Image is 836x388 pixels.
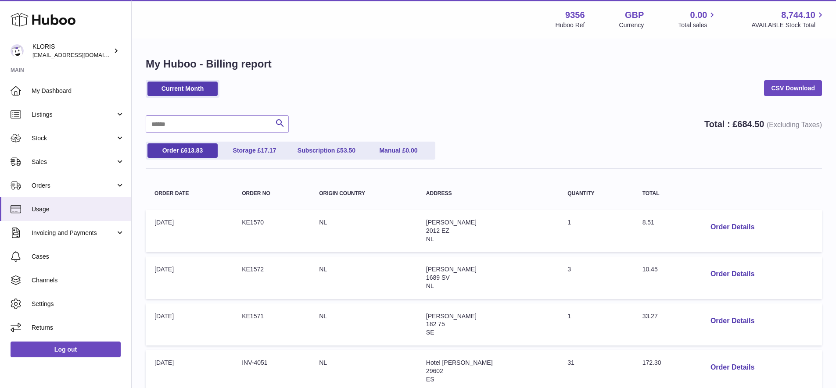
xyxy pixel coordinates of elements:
span: 684.50 [737,119,764,129]
strong: 9356 [565,9,585,21]
button: Order Details [703,359,761,377]
td: NL [310,303,417,346]
span: Channels [32,276,125,285]
span: ES [426,376,434,383]
span: 33.27 [642,313,658,320]
td: 3 [559,256,633,299]
strong: Total : £ [704,119,822,129]
td: [DATE] [146,210,233,252]
span: [PERSON_NAME] [426,219,477,226]
div: KLORIS [32,43,111,59]
span: Cases [32,253,125,261]
a: 0.00 Total sales [678,9,717,29]
button: Order Details [703,218,761,236]
span: Hotel [PERSON_NAME] [426,359,493,366]
a: Storage £17.17 [219,143,290,158]
a: Manual £0.00 [363,143,434,158]
span: [PERSON_NAME] [426,266,477,273]
span: Listings [32,110,115,119]
span: 0.00 [405,147,417,154]
span: AVAILABLE Stock Total [751,21,825,29]
span: 8,744.10 [781,9,815,21]
span: [EMAIL_ADDRESS][DOMAIN_NAME] [32,51,129,58]
span: (Excluding Taxes) [767,121,822,128]
span: Stock [32,134,115,142]
span: 613.83 [184,147,203,154]
span: 10.45 [642,266,658,273]
td: [DATE] [146,303,233,346]
h1: My Huboo - Billing report [146,57,822,71]
button: Order Details [703,265,761,283]
th: Quantity [559,182,633,205]
span: Settings [32,300,125,308]
span: Usage [32,205,125,214]
th: Address [417,182,559,205]
a: Order £613.83 [147,143,218,158]
span: 2012 EZ [426,227,449,234]
span: SE [426,329,434,336]
td: 1 [559,210,633,252]
button: Order Details [703,312,761,330]
span: Sales [32,158,115,166]
span: [PERSON_NAME] [426,313,477,320]
a: 8,744.10 AVAILABLE Stock Total [751,9,825,29]
td: KE1572 [233,256,310,299]
span: 182 75 [426,320,445,327]
span: 29602 [426,367,443,374]
span: Orders [32,182,115,190]
span: 1689 SV [426,274,450,281]
span: 172.30 [642,359,661,366]
td: KE1571 [233,303,310,346]
img: huboo@kloriscbd.com [11,44,24,57]
span: My Dashboard [32,87,125,95]
a: Subscription £53.50 [291,143,362,158]
span: 17.17 [261,147,276,154]
strong: GBP [625,9,644,21]
span: Invoicing and Payments [32,229,115,237]
a: CSV Download [764,80,822,96]
span: 8.51 [642,219,654,226]
span: NL [426,282,434,289]
div: Huboo Ref [556,21,585,29]
td: NL [310,256,417,299]
span: 53.50 [340,147,355,154]
th: Total [634,182,695,205]
span: 0.00 [690,9,707,21]
span: Returns [32,324,125,332]
div: Currency [619,21,644,29]
td: [DATE] [146,256,233,299]
a: Log out [11,342,121,357]
span: NL [426,235,434,242]
a: Current Month [147,82,218,96]
span: Total sales [678,21,717,29]
th: Origin Country [310,182,417,205]
td: KE1570 [233,210,310,252]
th: Order no [233,182,310,205]
th: Order Date [146,182,233,205]
td: 1 [559,303,633,346]
td: NL [310,210,417,252]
